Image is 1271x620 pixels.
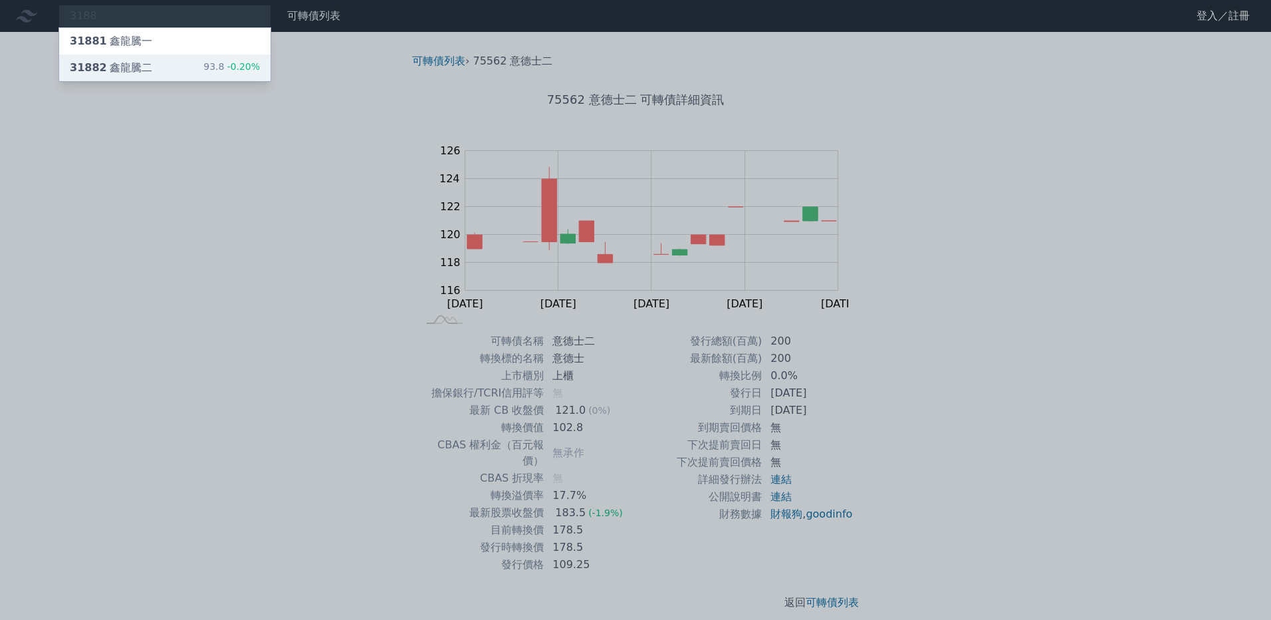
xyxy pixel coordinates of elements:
[224,61,260,72] span: -0.20%
[1205,556,1271,620] div: 聊天小工具
[203,60,260,76] div: 93.8
[59,28,271,55] a: 31881鑫龍騰一
[70,60,152,76] div: 鑫龍騰二
[70,35,107,47] span: 31881
[59,55,271,81] a: 31882鑫龍騰二 93.8-0.20%
[70,33,152,49] div: 鑫龍騰一
[70,61,107,74] span: 31882
[1205,556,1271,620] iframe: Chat Widget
